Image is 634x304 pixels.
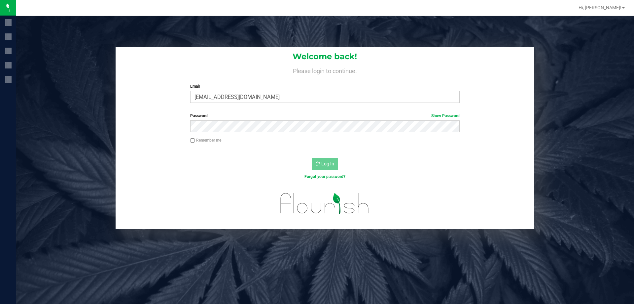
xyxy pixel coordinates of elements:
[190,113,208,118] span: Password
[304,174,345,179] a: Forgot your password?
[190,137,221,143] label: Remember me
[321,161,334,166] span: Log In
[116,52,534,61] h1: Welcome back!
[116,66,534,74] h4: Please login to continue.
[312,158,338,170] button: Log In
[190,138,195,143] input: Remember me
[431,113,460,118] a: Show Password
[272,187,377,220] img: flourish_logo.svg
[190,83,459,89] label: Email
[579,5,621,10] span: Hi, [PERSON_NAME]!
